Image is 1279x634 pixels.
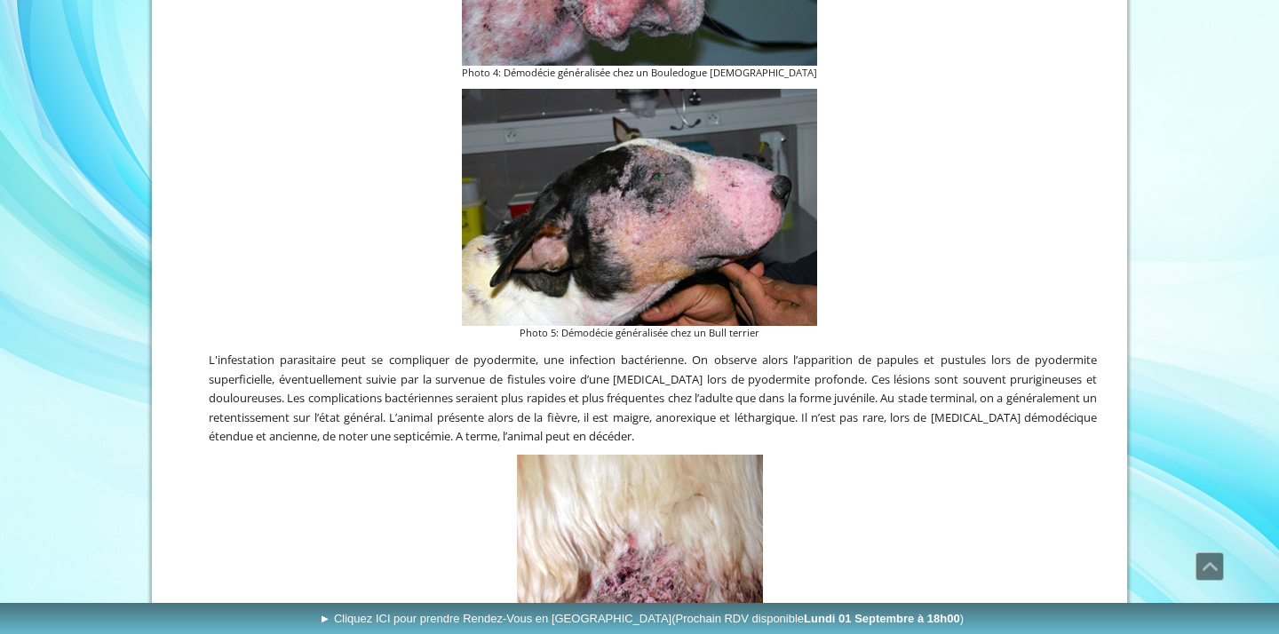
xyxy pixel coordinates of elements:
[1196,553,1223,580] span: Défiler vers le haut
[671,612,964,625] span: (Prochain RDV disponible )
[462,66,817,81] figcaption: Photo 4: Démodécie généralisée chez un Bouledogue [DEMOGRAPHIC_DATA]
[804,612,960,625] b: Lundi 01 Septembre à 18h00
[209,352,1097,444] span: L'infestation parasitaire peut se compliquer de pyodermite, une infection bactérienne. On observe...
[462,326,817,341] figcaption: Photo 5: Démodécie généralisée chez un Bull terrier
[462,89,817,326] img: Démodécie du chien : Lésions chez un Bull terrier
[1196,552,1224,581] a: Défiler vers le haut
[319,612,964,625] span: ► Cliquez ICI pour prendre Rendez-Vous en [GEOGRAPHIC_DATA]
